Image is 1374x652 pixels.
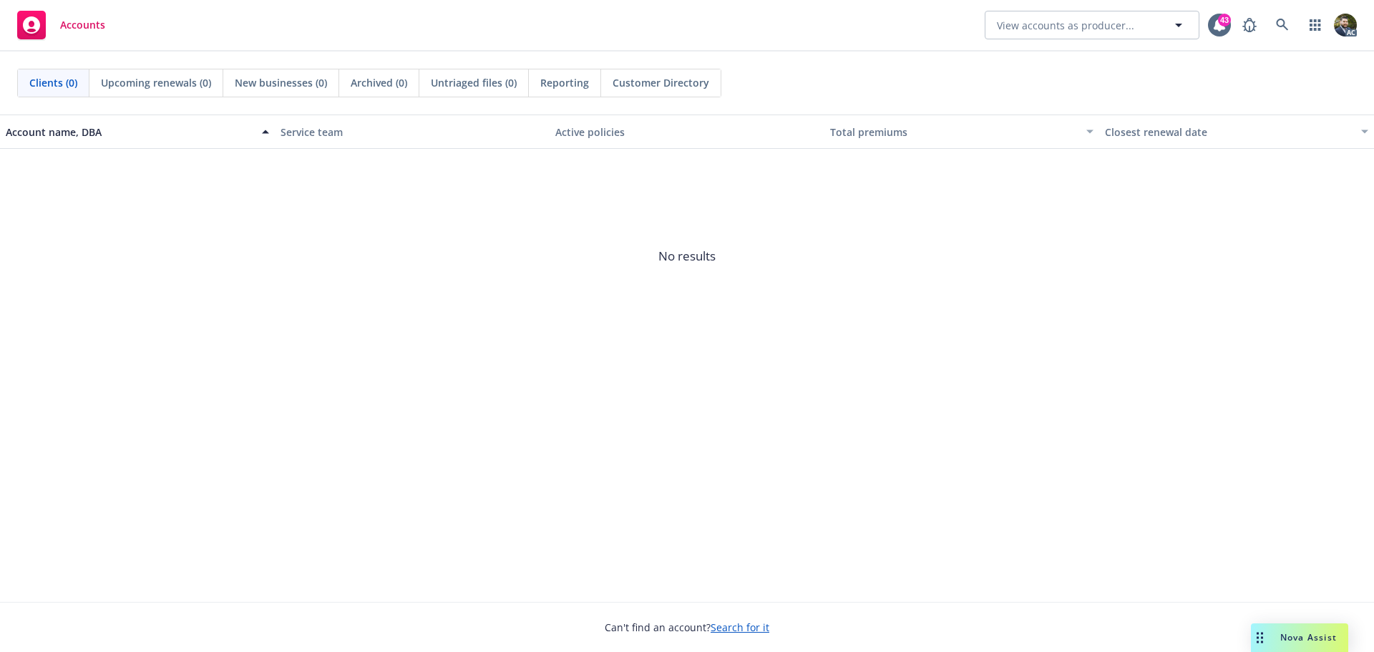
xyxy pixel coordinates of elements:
span: Clients (0) [29,75,77,90]
a: Switch app [1301,11,1330,39]
button: Active policies [550,115,824,149]
span: Reporting [540,75,589,90]
div: Drag to move [1251,623,1269,652]
div: Active policies [555,125,819,140]
button: View accounts as producer... [985,11,1199,39]
div: Closest renewal date [1105,125,1353,140]
span: Nova Assist [1280,631,1337,643]
a: Accounts [11,5,111,45]
a: Search for it [711,621,769,634]
span: Accounts [60,19,105,31]
img: photo [1334,14,1357,37]
span: New businesses (0) [235,75,327,90]
div: Total premiums [830,125,1078,140]
span: View accounts as producer... [997,18,1134,33]
span: Untriaged files (0) [431,75,517,90]
button: Closest renewal date [1099,115,1374,149]
button: Total premiums [824,115,1099,149]
a: Report a Bug [1235,11,1264,39]
div: 43 [1218,14,1231,26]
div: Service team [281,125,544,140]
span: Can't find an account? [605,620,769,635]
div: Account name, DBA [6,125,253,140]
button: Nova Assist [1251,623,1348,652]
button: Service team [275,115,550,149]
span: Upcoming renewals (0) [101,75,211,90]
span: Archived (0) [351,75,407,90]
a: Search [1268,11,1297,39]
span: Customer Directory [613,75,709,90]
